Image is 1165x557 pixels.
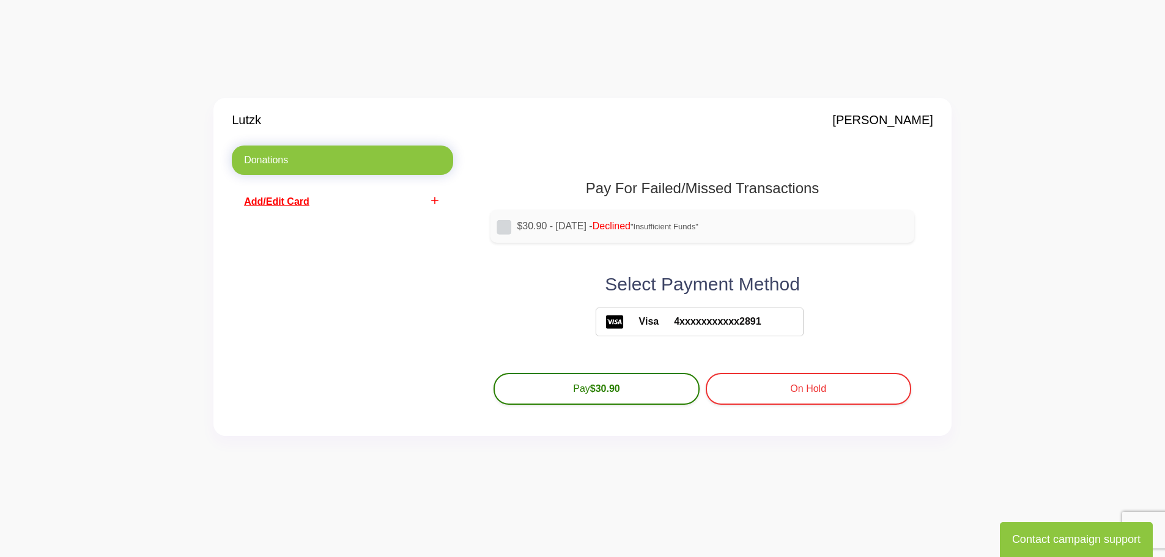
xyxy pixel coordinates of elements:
h2: Select Payment Method [490,273,914,295]
button: Pay$30.90 [494,373,699,405]
i: add [429,194,441,207]
button: Contact campaign support [1000,522,1153,557]
label: $30.90 - [DATE] - [517,219,904,234]
button: On Hold [706,373,911,405]
span: 4xxxxxxxxxxx2891 [659,314,761,329]
a: addAdd/Edit Card [232,187,453,216]
h4: Lutzk [232,113,261,127]
span: Add/Edit Card [244,196,309,207]
a: Donations [232,146,453,175]
span: Visa [624,314,659,329]
span: "Insufficient Funds" [631,222,698,231]
span: Declined [593,221,631,231]
h1: Pay For Failed/Missed Transactions [490,180,914,197]
h4: [PERSON_NAME] [832,113,933,127]
b: $30.90 [590,383,620,394]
